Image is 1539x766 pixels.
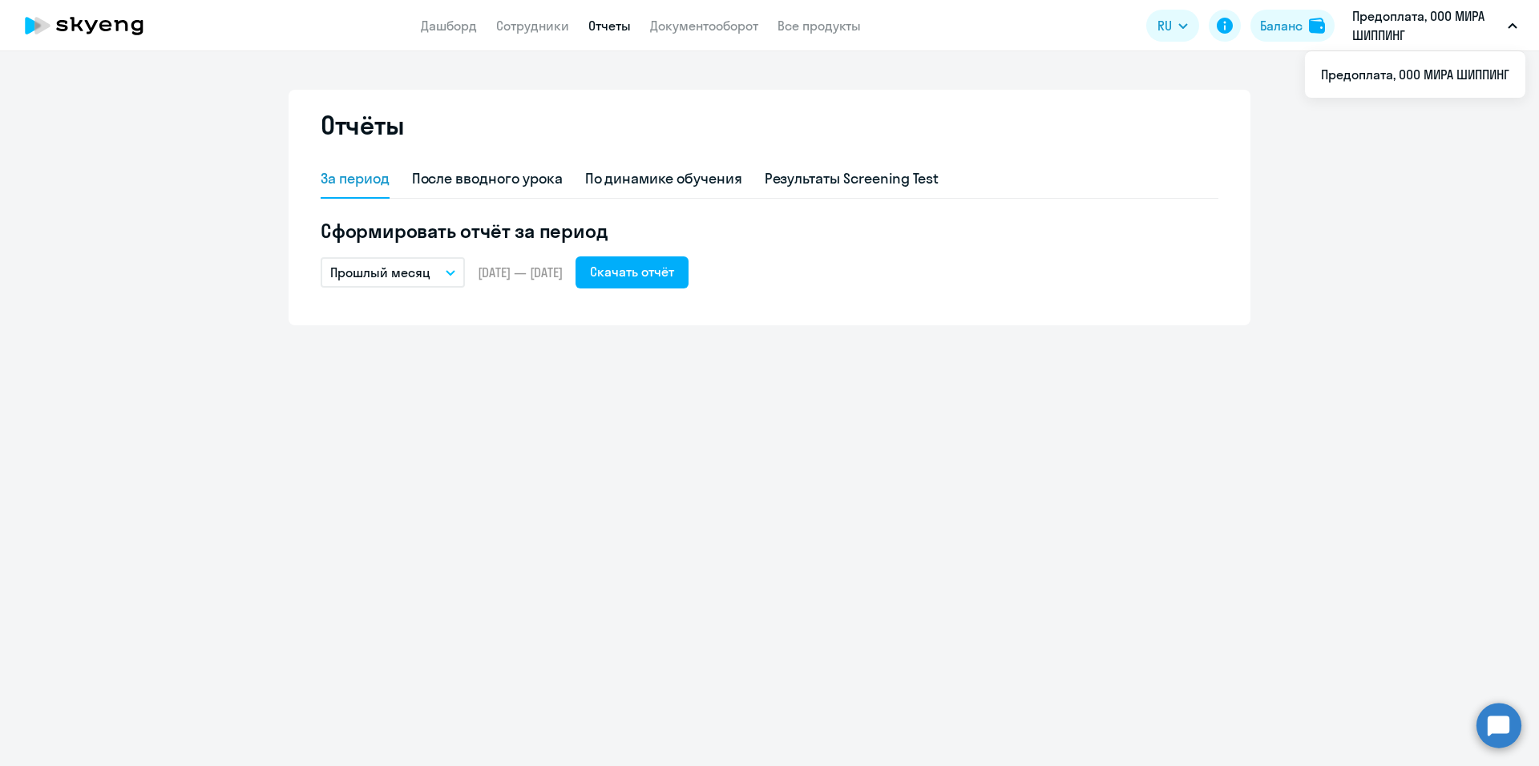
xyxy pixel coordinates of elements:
[1146,10,1199,42] button: RU
[765,168,939,189] div: Результаты Screening Test
[576,256,689,288] button: Скачать отчёт
[1250,10,1335,42] button: Балансbalance
[321,109,404,141] h2: Отчёты
[321,218,1218,244] h5: Сформировать отчёт за период
[1305,51,1525,98] ul: RU
[412,168,563,189] div: После вводного урока
[590,262,674,281] div: Скачать отчёт
[778,18,861,34] a: Все продукты
[650,18,758,34] a: Документооборот
[478,264,563,281] span: [DATE] — [DATE]
[1260,16,1303,35] div: Баланс
[321,168,390,189] div: За период
[321,257,465,288] button: Прошлый месяц
[421,18,477,34] a: Дашборд
[1344,6,1525,45] button: Предоплата, ООО МИРА ШИППИНГ
[585,168,742,189] div: По динамике обучения
[1157,16,1172,35] span: RU
[588,18,631,34] a: Отчеты
[1309,18,1325,34] img: balance
[330,263,430,282] p: Прошлый месяц
[1352,6,1501,45] p: Предоплата, ООО МИРА ШИППИНГ
[496,18,569,34] a: Сотрудники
